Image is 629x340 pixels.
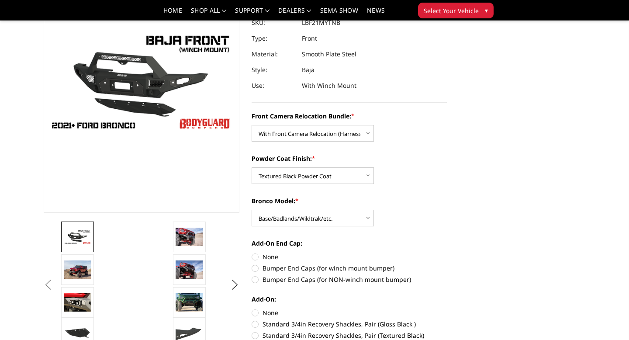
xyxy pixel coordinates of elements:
button: Next [228,278,241,291]
dd: With Winch Mount [302,78,356,94]
a: News [367,7,385,20]
dt: Material: [252,46,295,62]
dt: SKU: [252,15,295,31]
img: Bronco Baja Front (winch mount) [176,228,203,246]
dd: Front [302,31,317,46]
dt: Type: [252,31,295,46]
img: Bodyguard Ford Bronco [64,229,91,244]
label: Add-On End Cap: [252,239,447,248]
a: SEMA Show [320,7,358,20]
label: Front Camera Relocation Bundle: [252,111,447,121]
a: Dealers [278,7,311,20]
dt: Use: [252,78,295,94]
dt: Style: [252,62,295,78]
a: Support [235,7,270,20]
label: None [252,252,447,261]
img: Bronco Baja Front (winch mount) [176,260,203,279]
img: Bronco Baja Front (winch mount) [64,260,91,279]
label: Bumper End Caps (for NON-winch mount bumper) [252,275,447,284]
label: Powder Coat Finish: [252,154,447,163]
dd: Smooth Plate Steel [302,46,356,62]
button: Select Your Vehicle [418,3,494,18]
label: Standard 3/4in Recovery Shackles, Pair (Textured Black) [252,331,447,340]
a: shop all [191,7,226,20]
img: Relocates Front Parking Sensors & Accepts Rigid LED Lights Ignite Series [64,293,91,312]
dd: Baja [302,62,314,78]
label: None [252,308,447,317]
img: Bronco Baja Front (winch mount) [176,293,203,312]
button: Previous [41,278,55,291]
dd: LBF21MYTNB [302,15,340,31]
label: Standard 3/4in Recovery Shackles, Pair (Gloss Black ) [252,319,447,329]
a: Home [163,7,182,20]
span: Select Your Vehicle [424,6,479,15]
label: Add-On: [252,295,447,304]
label: Bronco Model: [252,196,447,205]
label: Bumper End Caps (for winch mount bumper) [252,264,447,273]
span: ▾ [485,6,488,15]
